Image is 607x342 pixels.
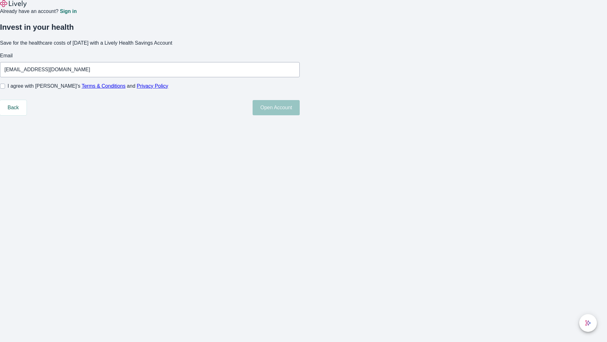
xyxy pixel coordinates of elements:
a: Sign in [60,9,77,14]
svg: Lively AI Assistant [585,320,591,326]
a: Terms & Conditions [82,83,126,89]
a: Privacy Policy [137,83,169,89]
button: chat [579,314,597,332]
span: I agree with [PERSON_NAME]’s and [8,82,168,90]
